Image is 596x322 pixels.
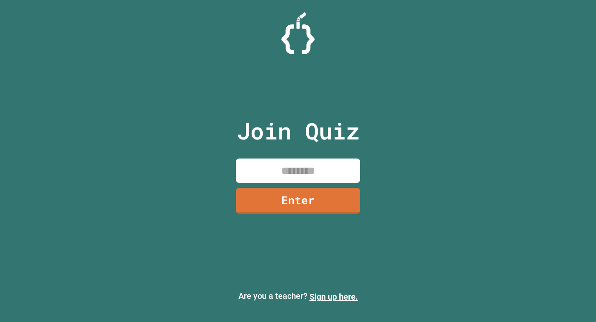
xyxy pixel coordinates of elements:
[7,290,589,303] p: Are you a teacher?
[527,253,588,288] iframe: chat widget
[236,188,360,214] a: Enter
[281,12,315,54] img: Logo.svg
[561,289,588,314] iframe: chat widget
[237,114,360,148] p: Join Quiz
[310,292,358,302] a: Sign up here.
